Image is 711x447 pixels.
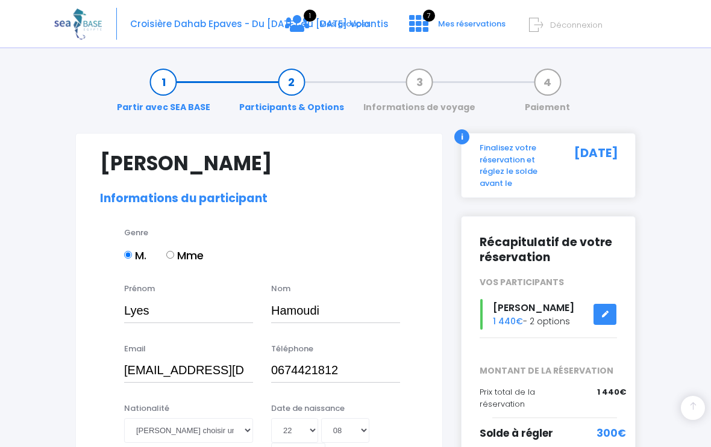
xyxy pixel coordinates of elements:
[471,142,561,189] div: Finalisez votre réservation et réglez le solde avant le
[319,18,371,29] span: Mes groupes
[271,402,345,415] label: Date de naissance
[166,251,174,259] input: Mme
[124,251,132,259] input: M.
[124,247,146,264] label: M.
[471,276,626,289] div: VOS PARTICIPANTS
[438,18,506,29] span: Mes réservations
[493,301,574,315] span: [PERSON_NAME]
[519,76,576,114] a: Paiement
[124,402,169,415] label: Nationalité
[130,17,389,30] span: Croisière Dahab Epaves - Du [DATE] au [DATE] Volantis
[271,283,290,295] label: Nom
[454,129,469,144] div: i
[271,343,313,355] label: Téléphone
[480,426,553,440] span: Solde à régler
[233,76,350,114] a: Participants & Options
[550,19,603,31] span: Déconnexion
[423,10,435,22] span: 7
[561,142,625,189] div: [DATE]
[166,247,204,264] label: Mme
[480,235,617,265] h2: Récapitulatif de votre réservation
[597,426,626,442] span: 300€
[399,22,513,34] a: 7 Mes réservations
[471,365,626,377] span: MONTANT DE LA RÉSERVATION
[124,227,148,239] label: Genre
[124,343,146,355] label: Email
[275,22,380,34] a: 1 Mes groupes
[357,76,481,114] a: Informations de voyage
[100,192,418,206] h2: Informations du participant
[597,386,626,398] span: 1 440€
[471,299,626,330] div: - 2 options
[304,10,316,22] span: 1
[124,283,155,295] label: Prénom
[480,386,535,410] span: Prix total de la réservation
[493,315,523,327] span: 1 440€
[100,152,418,175] h1: [PERSON_NAME]
[111,76,216,114] a: Partir avec SEA BASE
